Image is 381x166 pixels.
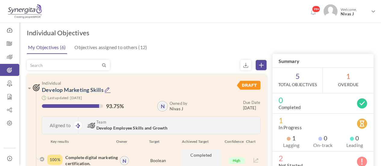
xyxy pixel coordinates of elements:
[42,86,104,93] a: Develop Marketing Skills
[350,135,359,141] span: 0
[323,68,373,93] span: 1
[279,142,304,148] label: Lagging
[278,82,317,88] label: Total Objectives
[341,12,369,16] span: Nivas J
[318,135,327,141] span: 0
[338,4,370,19] span: Welcome,
[279,97,367,103] span: 0
[170,101,188,106] b: Owned by
[273,54,373,68] h3: Summary
[323,4,338,18] img: Photo
[120,157,128,164] a: N
[273,68,323,93] span: 5
[48,96,82,100] small: Last updated: [DATE]
[7,4,43,19] img: Logo
[279,117,367,123] span: 1
[96,125,167,130] span: Develop Employee Skills and Growth
[312,6,320,12] span: 99+
[158,102,167,111] a: N
[106,103,124,109] label: 93.75%
[96,120,209,124] span: Team
[243,100,261,105] small: Due Date
[47,155,62,165] div: Completed Percentage
[73,41,148,53] a: Objectives assigned to others (12)
[279,124,302,130] label: In Progress
[105,86,111,94] a: Edit Objective
[243,100,261,111] small: [DATE]
[342,142,367,148] label: Leading
[229,157,245,164] span: High
[174,139,220,145] div: Achieved Target
[113,139,129,145] div: Owner
[287,135,296,141] span: 1
[279,104,301,110] label: Completed
[27,60,101,70] input: Search
[42,81,209,85] span: Individual
[220,139,243,145] div: Confidence
[27,29,89,37] h1: Individual Objectives
[308,8,318,17] a: Notifications
[42,117,78,134] div: Aligned to
[170,106,188,111] span: Nivas J
[129,139,174,145] div: Target
[310,142,336,148] label: On-track
[321,2,378,20] a: Photo Welcome,Nivas J
[338,82,358,88] label: OverDue
[279,155,367,161] span: 2
[46,139,113,145] div: Key results
[256,60,267,70] a: Create Objective
[240,60,251,70] small: Export
[237,81,260,90] img: DraftStatus.svg
[243,139,261,145] div: Chart
[27,41,67,54] a: My Objectives (6)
